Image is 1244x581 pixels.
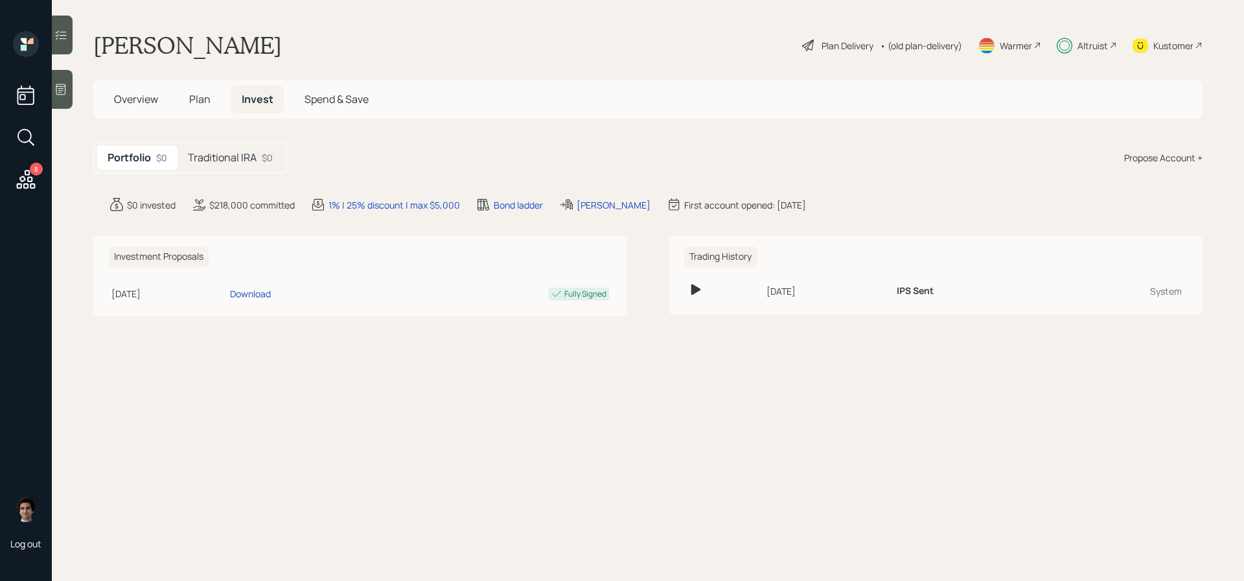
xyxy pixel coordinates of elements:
[577,198,651,212] div: [PERSON_NAME]
[684,246,757,268] h6: Trading History
[10,538,41,550] div: Log out
[156,151,167,165] div: $0
[897,286,934,297] h6: IPS Sent
[189,92,211,106] span: Plan
[108,152,151,164] h5: Portfolio
[109,246,209,268] h6: Investment Proposals
[684,198,806,212] div: First account opened: [DATE]
[230,287,271,301] div: Download
[328,198,460,212] div: 1% | 25% discount | max $5,000
[111,287,225,301] div: [DATE]
[564,288,606,300] div: Fully Signed
[1124,151,1203,165] div: Propose Account +
[30,163,43,176] div: 8
[822,39,873,52] div: Plan Delivery
[1053,284,1182,298] div: System
[880,39,962,52] div: • (old plan-delivery)
[188,152,257,164] h5: Traditional IRA
[93,31,282,60] h1: [PERSON_NAME]
[1153,39,1193,52] div: Kustomer
[242,92,273,106] span: Invest
[305,92,369,106] span: Spend & Save
[127,198,176,212] div: $0 invested
[1000,39,1032,52] div: Warmer
[262,151,273,165] div: $0
[1077,39,1108,52] div: Altruist
[114,92,158,106] span: Overview
[13,496,39,522] img: harrison-schaefer-headshot-2.png
[494,198,543,212] div: Bond ladder
[766,284,886,298] div: [DATE]
[209,198,295,212] div: $218,000 committed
